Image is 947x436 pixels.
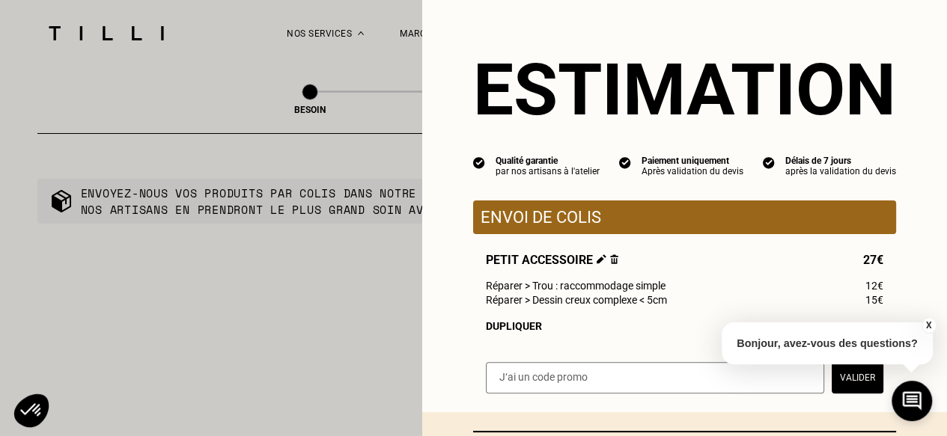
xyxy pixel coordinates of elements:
span: Réparer > Trou : raccommodage simple [486,280,666,292]
div: Paiement uniquement [642,156,743,166]
img: icon list info [763,156,775,169]
p: Bonjour, avez-vous des questions? [722,322,933,364]
button: X [921,317,936,334]
span: 15€ [865,294,883,306]
div: Dupliquer [486,320,883,332]
div: par nos artisans à l'atelier [496,166,600,176]
span: Réparer > Dessin creux complexe < 5cm [486,294,667,306]
span: 12€ [865,280,883,292]
section: Estimation [473,48,896,132]
div: Après validation du devis [642,166,743,176]
div: Délais de 7 jours [785,156,896,166]
span: 27€ [863,253,883,267]
img: Supprimer [610,254,618,264]
img: icon list info [619,156,631,169]
div: après la validation du devis [785,166,896,176]
div: Qualité garantie [496,156,600,166]
img: icon list info [473,156,485,169]
button: Valider [832,362,883,393]
img: Éditer [597,254,606,264]
p: Envoi de colis [481,208,889,227]
input: J‘ai un code promo [486,362,824,393]
span: Petit accessoire [486,253,618,267]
